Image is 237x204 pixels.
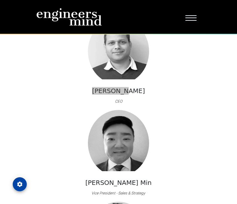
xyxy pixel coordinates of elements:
[181,11,201,22] button: Toggle navigation
[36,8,102,26] img: logo
[92,87,145,95] h5: [PERSON_NAME]
[115,99,122,104] i: CEO
[91,191,145,195] i: Vice President - Sales & Strategy
[85,179,152,186] h5: [PERSON_NAME] Min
